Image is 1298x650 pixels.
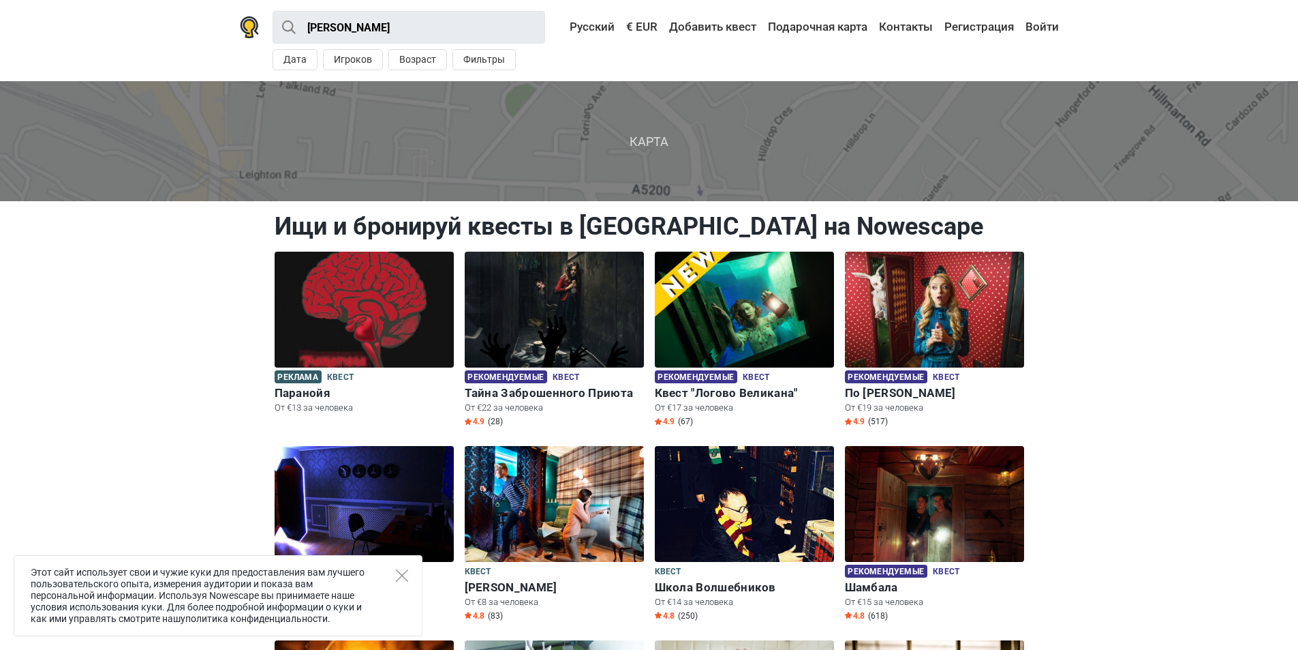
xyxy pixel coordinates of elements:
[845,446,1024,562] img: Шамбала
[655,565,681,580] span: Квест
[845,252,1024,430] a: По Следам Алисы Рекомендуемые Квест По [PERSON_NAME] От €19 за человека Star4.9 (517)
[465,402,644,414] p: От €22 за человека
[743,370,769,385] span: Квест
[275,252,454,417] a: Паранойя Реклама Квест Паранойя От €13 за человека
[465,418,472,425] img: Star
[845,446,1024,624] a: Шамбала Рекомендуемые Квест Шамбала От €15 за человека Star4.8 (618)
[655,386,834,400] h6: Квест "Логово Великана"
[465,370,547,383] span: Рекомендуемые
[465,416,484,427] span: 4.9
[388,49,447,70] button: Возраст
[396,570,408,582] button: Close
[553,370,579,385] span: Квест
[14,555,422,636] div: Этот сайт использует свои и чужие куки для предоставления вам лучшего пользовательского опыта, из...
[465,446,644,624] a: Шерлок Холмс Квест [PERSON_NAME] От €8 за человека Star4.8 (83)
[560,23,570,32] img: Русский
[933,565,959,580] span: Квест
[273,49,318,70] button: Дата
[845,610,865,621] span: 4.8
[845,416,865,427] span: 4.9
[275,446,454,562] img: Побег Из Банка
[655,416,675,427] span: 4.9
[273,11,545,44] input: Попробуйте “Лондон”
[275,211,1024,241] h1: Ищи и бронируй квесты в [GEOGRAPHIC_DATA] на Nowescape
[323,49,383,70] button: Игроков
[678,416,693,427] span: (67)
[655,418,662,425] img: Star
[941,15,1017,40] a: Регистрация
[845,402,1024,414] p: От €19 за человека
[275,252,454,368] img: Паранойя
[275,402,454,414] p: От €13 за человека
[845,580,1024,595] h6: Шамбала
[655,580,834,595] h6: Школа Волшебников
[868,416,888,427] span: (517)
[275,446,454,624] a: Побег Из Банка Квест Побег Из Банка От €14 за человека Star4.8 (417)
[655,446,834,562] img: Школа Волшебников
[845,565,927,578] span: Рекомендуемые
[327,370,354,385] span: Квест
[655,252,834,430] a: Квест "Логово Великана" Рекомендуемые Квест Квест "Логово Великана" От €17 за человека Star4.9 (67)
[275,386,454,400] h6: Паранойя
[868,610,888,621] span: (618)
[623,15,661,40] a: € EUR
[764,15,871,40] a: Подарочная карта
[845,252,1024,368] img: По Следам Алисы
[655,252,834,368] img: Квест "Логово Великана"
[557,15,618,40] a: Русский
[666,15,760,40] a: Добавить квест
[845,418,852,425] img: Star
[465,446,644,562] img: Шерлок Холмс
[465,252,644,368] img: Тайна Заброшенного Приюта
[488,610,503,621] span: (83)
[465,252,644,430] a: Тайна Заброшенного Приюта Рекомендуемые Квест Тайна Заброшенного Приюта От €22 за человека Star4....
[678,610,698,621] span: (250)
[845,596,1024,608] p: От €15 за человека
[655,402,834,414] p: От €17 за человека
[240,16,259,38] img: Nowescape logo
[876,15,936,40] a: Контакты
[465,580,644,595] h6: [PERSON_NAME]
[655,370,737,383] span: Рекомендуемые
[275,370,322,383] span: Реклама
[845,370,927,383] span: Рекомендуемые
[465,565,491,580] span: Квест
[1022,15,1059,40] a: Войти
[655,612,662,619] img: Star
[655,446,834,624] a: Школа Волшебников Квест Школа Волшебников От €14 за человека Star4.8 (250)
[465,612,472,619] img: Star
[488,416,503,427] span: (28)
[465,610,484,621] span: 4.8
[933,370,959,385] span: Квест
[845,612,852,619] img: Star
[465,386,644,400] h6: Тайна Заброшенного Приюта
[452,49,516,70] button: Фильтры
[655,596,834,608] p: От €14 за человека
[655,610,675,621] span: 4.8
[845,386,1024,400] h6: По [PERSON_NAME]
[465,596,644,608] p: От €8 за человека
